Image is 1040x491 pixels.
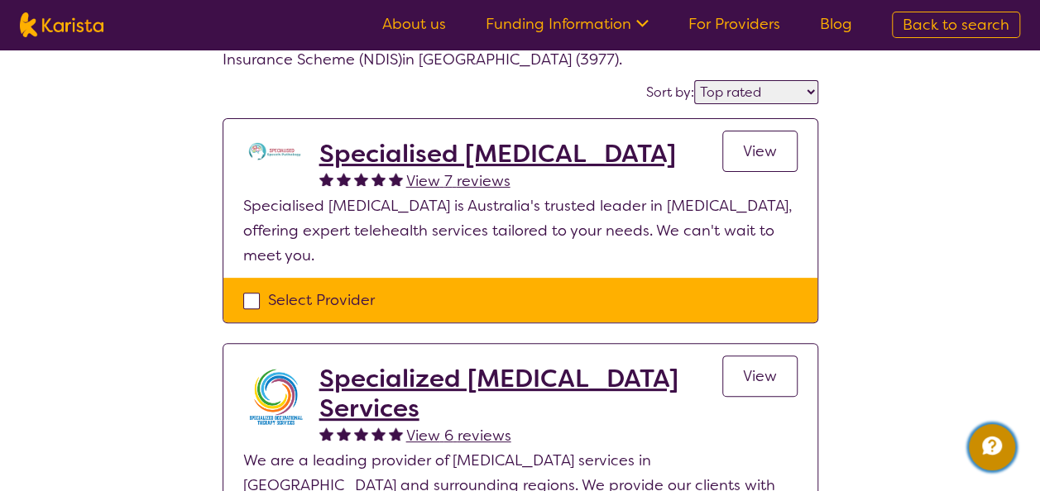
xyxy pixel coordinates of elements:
[371,427,386,441] img: fullstar
[903,15,1009,35] span: Back to search
[646,83,694,101] label: Sort by:
[319,139,676,169] a: Specialised [MEDICAL_DATA]
[243,364,309,430] img: vtv5ldhuy448mldqslni.jpg
[337,172,351,186] img: fullstar
[688,14,780,34] a: For Providers
[354,427,368,441] img: fullstar
[354,172,368,186] img: fullstar
[820,14,852,34] a: Blog
[389,172,403,186] img: fullstar
[892,12,1020,38] a: Back to search
[382,14,446,34] a: About us
[243,193,798,268] p: Specialised [MEDICAL_DATA] is Australia's trusted leader in [MEDICAL_DATA], offering expert teleh...
[371,172,386,186] img: fullstar
[722,355,798,397] a: View
[389,427,403,441] img: fullstar
[319,172,333,186] img: fullstar
[406,169,510,193] a: View 7 reviews
[337,427,351,441] img: fullstar
[20,12,103,37] img: Karista logo
[722,131,798,172] a: View
[743,141,777,161] span: View
[319,427,333,441] img: fullstar
[243,139,309,164] img: tc7lufxpovpqcirzzyzq.png
[319,364,722,423] a: Specialized [MEDICAL_DATA] Services
[743,366,777,386] span: View
[406,171,510,191] span: View 7 reviews
[486,14,649,34] a: Funding Information
[406,426,511,446] span: View 6 reviews
[406,423,511,448] a: View 6 reviews
[969,424,1015,470] button: Channel Menu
